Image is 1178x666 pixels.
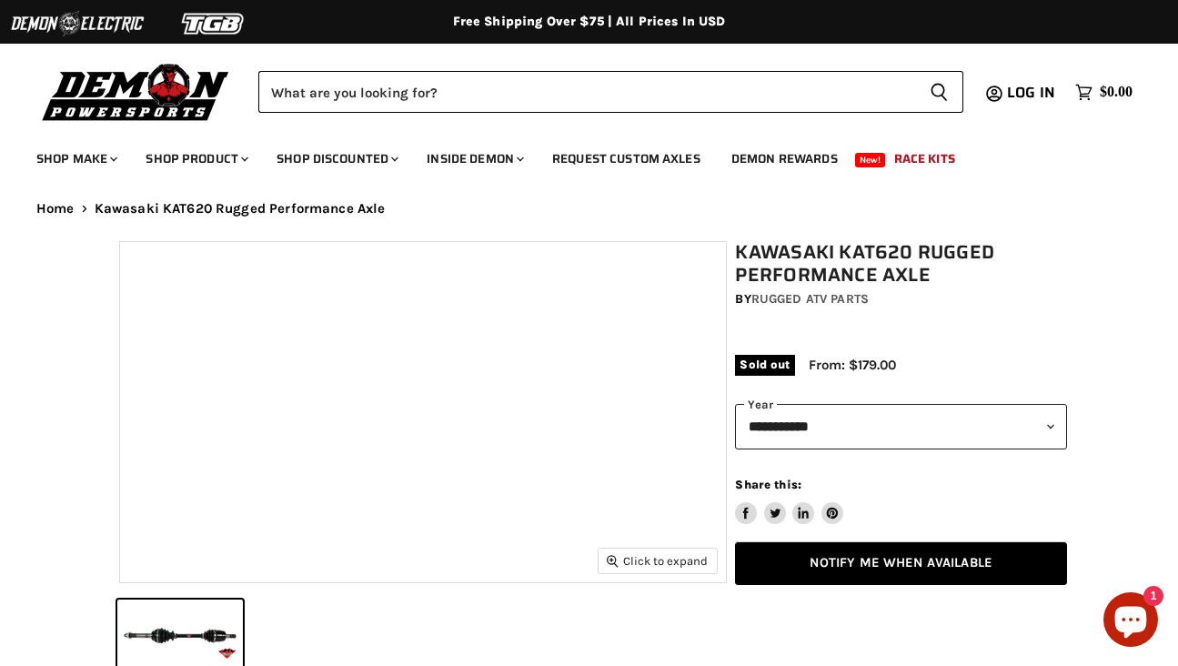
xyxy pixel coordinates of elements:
[855,153,886,167] span: New!
[263,140,409,177] a: Shop Discounted
[718,140,851,177] a: Demon Rewards
[132,140,259,177] a: Shop Product
[95,201,386,217] span: Kawasaki KAT620 Rugged Performance Axle
[999,85,1066,101] a: Log in
[413,140,535,177] a: Inside Demon
[735,404,1067,449] select: year
[735,478,800,491] span: Share this:
[735,477,843,525] aside: Share this:
[881,140,969,177] a: Race Kits
[1007,81,1055,104] span: Log in
[1100,84,1133,101] span: $0.00
[915,71,963,113] button: Search
[539,140,714,177] a: Request Custom Axles
[36,59,236,124] img: Demon Powersports
[9,6,146,41] img: Demon Electric Logo 2
[735,355,794,375] span: Sold out
[809,357,896,373] span: From: $179.00
[751,291,869,307] a: Rugged ATV Parts
[23,133,1128,177] ul: Main menu
[258,71,915,113] input: Search
[735,241,1067,287] h1: Kawasaki KAT620 Rugged Performance Axle
[735,289,1067,309] div: by
[258,71,963,113] form: Product
[1098,592,1163,651] inbox-online-store-chat: Shopify online store chat
[146,6,282,41] img: TGB Logo 2
[735,542,1067,585] a: Notify Me When Available
[599,549,717,573] button: Click to expand
[23,140,128,177] a: Shop Make
[36,201,75,217] a: Home
[607,554,708,568] span: Click to expand
[1066,79,1142,106] a: $0.00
